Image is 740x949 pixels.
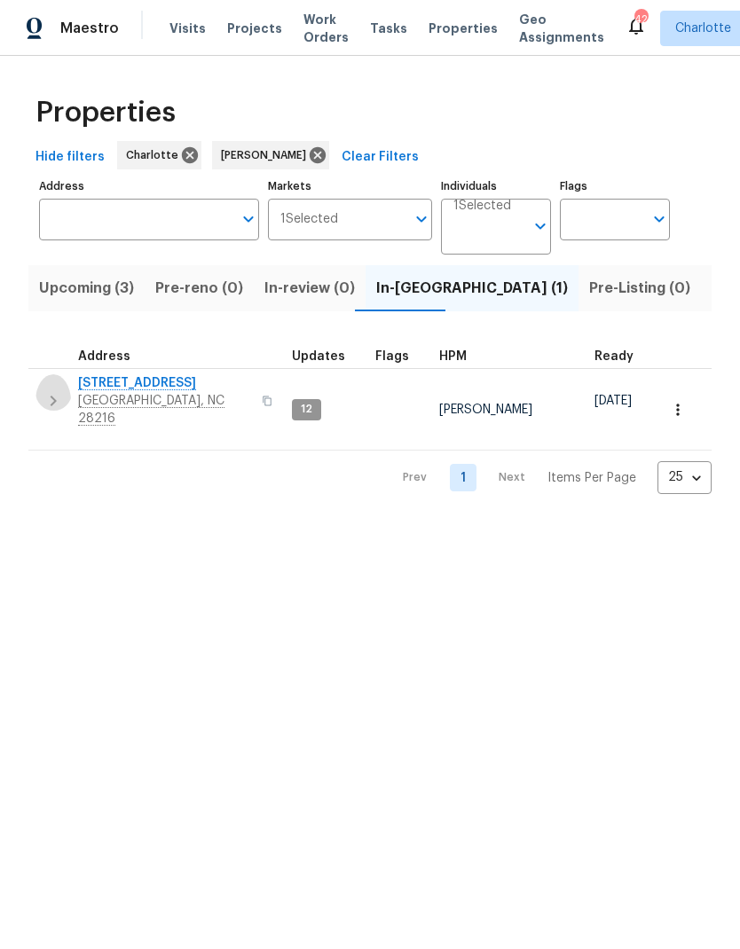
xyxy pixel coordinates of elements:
[78,350,130,363] span: Address
[657,454,712,500] div: 25
[28,141,112,174] button: Hide filters
[370,22,407,35] span: Tasks
[35,104,176,122] span: Properties
[439,404,532,416] span: [PERSON_NAME]
[60,20,119,37] span: Maestro
[429,20,498,37] span: Properties
[39,276,134,301] span: Upcoming (3)
[303,11,349,46] span: Work Orders
[441,181,551,192] label: Individuals
[594,395,632,407] span: [DATE]
[294,402,319,417] span: 12
[594,350,649,363] div: Earliest renovation start date (first business day after COE or Checkout)
[528,214,553,239] button: Open
[647,207,672,231] button: Open
[264,276,355,301] span: In-review (0)
[280,212,338,227] span: 1 Selected
[634,11,647,28] div: 42
[292,350,345,363] span: Updates
[375,350,409,363] span: Flags
[212,141,329,169] div: [PERSON_NAME]
[335,141,426,174] button: Clear Filters
[594,350,634,363] span: Ready
[155,276,243,301] span: Pre-reno (0)
[126,146,185,164] span: Charlotte
[169,20,206,37] span: Visits
[547,469,636,487] p: Items Per Page
[376,276,568,301] span: In-[GEOGRAPHIC_DATA] (1)
[589,276,690,301] span: Pre-Listing (0)
[560,181,670,192] label: Flags
[342,146,419,169] span: Clear Filters
[409,207,434,231] button: Open
[439,350,467,363] span: HPM
[386,461,712,494] nav: Pagination Navigation
[519,11,604,46] span: Geo Assignments
[453,199,511,214] span: 1 Selected
[675,20,731,37] span: Charlotte
[35,146,105,169] span: Hide filters
[450,464,476,491] a: Goto page 1
[236,207,261,231] button: Open
[39,181,259,192] label: Address
[117,141,201,169] div: Charlotte
[268,181,433,192] label: Markets
[221,146,313,164] span: [PERSON_NAME]
[227,20,282,37] span: Projects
